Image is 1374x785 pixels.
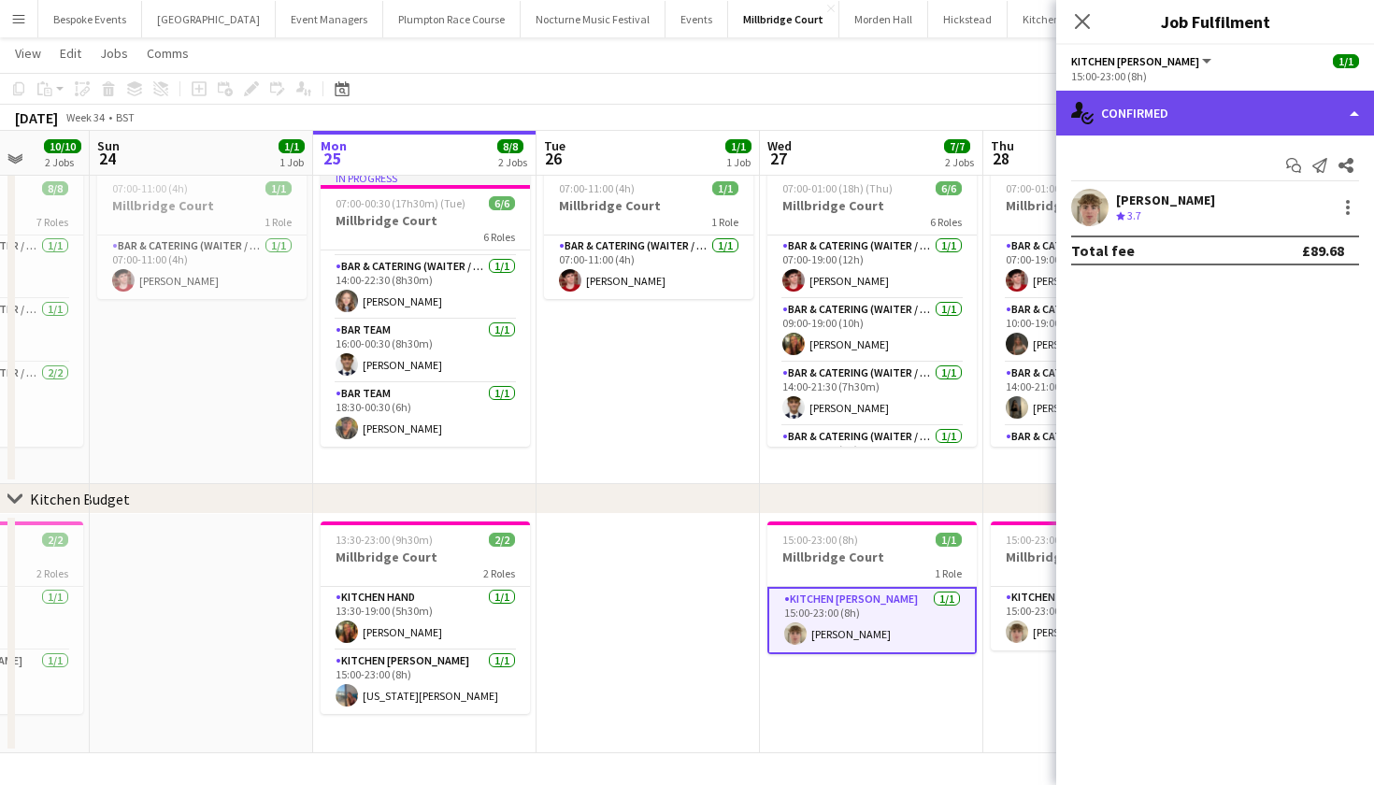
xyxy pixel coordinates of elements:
h3: Millbridge Court [321,212,530,229]
span: 1/1 [725,139,751,153]
div: In progress [321,170,530,185]
app-card-role: Kitchen [PERSON_NAME]1/115:00-23:00 (8h)[US_STATE][PERSON_NAME] [321,650,530,714]
span: View [15,45,41,62]
span: Mon [321,137,347,154]
app-card-role: Bar Team1/118:30-00:30 (6h)[PERSON_NAME] [321,383,530,447]
span: Jobs [100,45,128,62]
app-job-card: 15:00-23:00 (8h)1/1Millbridge Court1 RoleKitchen [PERSON_NAME]1/115:00-23:00 (8h)[PERSON_NAME] [991,521,1200,650]
app-card-role: Kitchen [PERSON_NAME]1/115:00-23:00 (8h)[PERSON_NAME] [991,587,1200,650]
span: 6 Roles [930,215,962,229]
span: Comms [147,45,189,62]
button: Kitchen [1008,1,1076,37]
h3: Millbridge Court [767,549,977,565]
div: 1 Job [726,155,751,169]
span: 1/1 [265,181,292,195]
app-card-role: Bar & Catering (Waiter / waitress)1/114:00-23:00 (9h) [767,426,977,490]
app-job-card: 15:00-23:00 (8h)1/1Millbridge Court1 RoleKitchen [PERSON_NAME]1/115:00-23:00 (8h)[PERSON_NAME] [767,521,977,654]
button: Hickstead [928,1,1008,37]
span: Tue [544,137,565,154]
span: 07:00-01:00 (18h) (Thu) [782,181,893,195]
app-job-card: 07:00-01:00 (18h) (Thu)6/6Millbridge Court6 RolesBar & Catering (Waiter / waitress)1/107:00-19:00... [767,170,977,447]
span: 1 Role [711,215,738,229]
div: [PERSON_NAME] [1116,192,1215,208]
button: Bespoke Events [38,1,142,37]
span: 6/6 [489,196,515,210]
app-job-card: 13:30-23:00 (9h30m)2/2Millbridge Court2 RolesKitchen Hand1/113:30-19:00 (5h30m)[PERSON_NAME]Kitch... [321,521,530,714]
button: [GEOGRAPHIC_DATA] [142,1,276,37]
app-job-card: 07:00-11:00 (4h)1/1Millbridge Court1 RoleBar & Catering (Waiter / waitress)1/107:00-11:00 (4h)[PE... [544,170,753,299]
app-card-role: Bar & Catering (Waiter / waitress)1/107:00-19:00 (12h)[PERSON_NAME] [767,235,977,299]
span: 2/2 [42,533,68,547]
app-job-card: 07:00-11:00 (4h)1/1Millbridge Court1 RoleBar & Catering (Waiter / waitress)1/107:00-11:00 (4h)[PE... [97,170,307,299]
span: Sun [97,137,120,154]
app-card-role: Kitchen [PERSON_NAME]1/115:00-23:00 (8h)[PERSON_NAME] [767,587,977,654]
h3: Millbridge Court [991,197,1200,214]
div: In progress07:00-00:30 (17h30m) (Tue)6/6Millbridge Court6 Roles[PERSON_NAME]Bar & Catering (Waite... [321,170,530,447]
span: 8/8 [42,181,68,195]
span: 27 [765,148,792,169]
button: Kitchen [PERSON_NAME] [1071,54,1214,68]
app-card-role: Bar & Catering (Waiter / waitress)1/107:00-11:00 (4h)[PERSON_NAME] [97,235,307,299]
h3: Millbridge Court [991,549,1200,565]
app-card-role: Bar & Catering (Waiter / waitress)1/114:00-22:00 (8h) [991,426,1200,490]
span: 1/1 [936,533,962,547]
app-card-role: Bar & Catering (Waiter / waitress)1/114:00-21:00 (7h)[PERSON_NAME] [991,363,1200,426]
div: Confirmed [1056,91,1374,136]
h3: Millbridge Court [767,197,977,214]
a: View [7,41,49,65]
span: 8/8 [497,139,523,153]
button: Plumpton Race Course [383,1,521,37]
span: 15:00-23:00 (8h) [1006,533,1081,547]
div: 1 Job [279,155,304,169]
span: 2 Roles [483,566,515,580]
div: £89.68 [1302,241,1344,260]
span: 26 [541,148,565,169]
span: Kitchen Porter [1071,54,1199,68]
span: 28 [988,148,1014,169]
span: 24 [94,148,120,169]
app-card-role: Bar & Catering (Waiter / waitress)1/114:00-22:30 (8h30m)[PERSON_NAME] [321,256,530,320]
app-card-role: Bar Team1/116:00-00:30 (8h30m)[PERSON_NAME] [321,320,530,383]
span: 13:30-23:00 (9h30m) [336,533,433,547]
span: 15:00-23:00 (8h) [782,533,858,547]
h3: Millbridge Court [321,549,530,565]
a: Edit [52,41,89,65]
button: Morden Hall [839,1,928,37]
span: 2/2 [489,533,515,547]
span: 07:00-11:00 (4h) [559,181,635,195]
span: 1/1 [1333,54,1359,68]
span: 1/1 [279,139,305,153]
span: 25 [318,148,347,169]
h3: Millbridge Court [544,197,753,214]
span: 6/6 [936,181,962,195]
h3: Job Fulfilment [1056,9,1374,34]
div: BST [116,110,135,124]
a: Comms [139,41,196,65]
span: Wed [767,137,792,154]
div: 2 Jobs [945,155,974,169]
span: Edit [60,45,81,62]
div: 15:00-23:00 (8h) [1071,69,1359,83]
span: Thu [991,137,1014,154]
app-card-role: Kitchen Hand1/113:30-19:00 (5h30m)[PERSON_NAME] [321,587,530,650]
div: [DATE] [15,108,58,127]
a: Jobs [93,41,136,65]
app-card-role: Bar & Catering (Waiter / waitress)1/107:00-11:00 (4h)[PERSON_NAME] [544,235,753,299]
app-card-role: Bar & Catering (Waiter / waitress)1/114:00-21:30 (7h30m)[PERSON_NAME] [767,363,977,426]
span: 1 Role [265,215,292,229]
button: Nocturne Music Festival [521,1,666,37]
span: 07:00-01:00 (18h) (Fri) [1006,181,1109,195]
span: 07:00-11:00 (4h) [112,181,188,195]
app-job-card: 07:00-01:00 (18h) (Fri)6/6Millbridge Court6 RolesBar & Catering (Waiter / waitress)1/107:00-19:00... [991,170,1200,447]
span: 07:00-00:30 (17h30m) (Tue) [336,196,465,210]
app-card-role: Bar & Catering (Waiter / waitress)1/110:00-19:00 (9h)[PERSON_NAME] [991,299,1200,363]
span: 7 Roles [36,215,68,229]
span: 6 Roles [483,230,515,244]
h3: Millbridge Court [97,197,307,214]
button: Millbridge Court [728,1,839,37]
